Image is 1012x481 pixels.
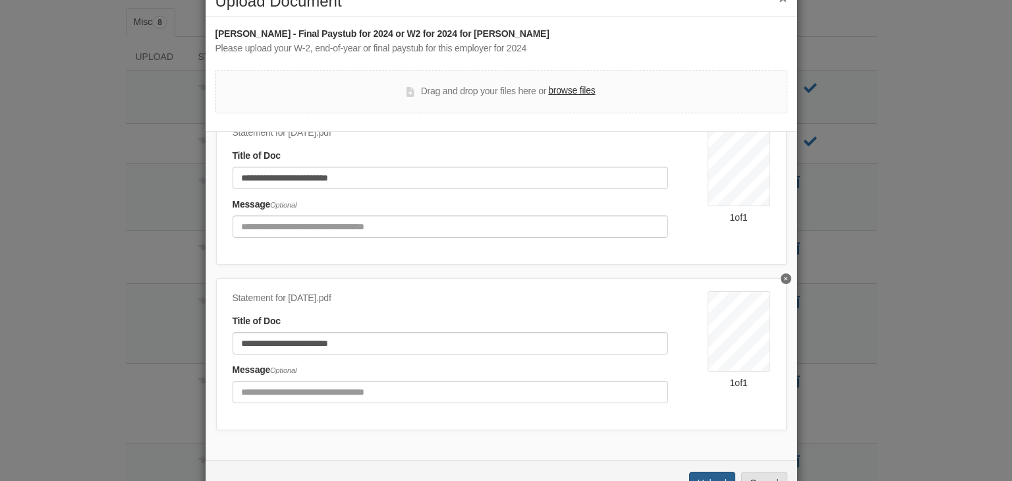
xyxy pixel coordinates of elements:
[233,167,668,189] input: Document Title
[708,211,770,224] div: 1 of 1
[233,126,668,140] div: Statement for [DATE].pdf
[215,27,787,42] div: [PERSON_NAME] - Final Paystub for 2024 or W2 for 2024 for [PERSON_NAME]
[548,84,595,98] label: browse files
[270,201,296,209] span: Optional
[233,332,668,354] input: Document Title
[215,42,787,56] div: Please upload your W-2, end-of-year or final paystub for this employer for 2024
[781,273,791,284] button: Delete statement december 06-2024
[233,215,668,238] input: Include any comments on this document
[233,381,668,403] input: Include any comments on this document
[233,291,668,306] div: Statement for [DATE].pdf
[407,84,595,99] div: Drag and drop your files here or
[270,366,296,374] span: Optional
[233,314,281,329] label: Title of Doc
[233,149,281,163] label: Title of Doc
[708,376,770,389] div: 1 of 1
[233,198,297,212] label: Message
[233,363,297,378] label: Message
